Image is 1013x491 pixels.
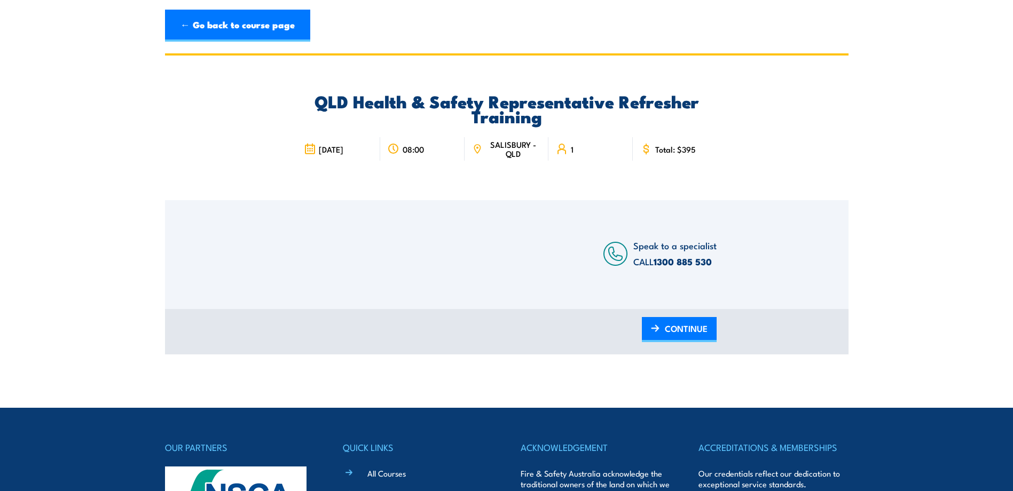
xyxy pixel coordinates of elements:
[521,440,670,455] h4: ACKNOWLEDGEMENT
[698,468,848,489] p: Our credentials reflect our dedication to exceptional service standards.
[571,145,574,154] span: 1
[319,145,343,154] span: [DATE]
[655,145,696,154] span: Total: $395
[165,10,310,42] a: ← Go back to course page
[642,317,717,342] a: CONTINUE
[343,440,492,455] h4: QUICK LINKS
[665,314,708,343] span: CONTINUE
[403,145,424,154] span: 08:00
[698,440,848,455] h4: ACCREDITATIONS & MEMBERSHIPS
[654,255,712,268] a: 1300 885 530
[485,140,541,158] span: SALISBURY - QLD
[165,440,315,455] h4: OUR PARTNERS
[633,239,717,268] span: Speak to a specialist CALL
[367,468,406,479] a: All Courses
[296,93,717,123] h2: QLD Health & Safety Representative Refresher Training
